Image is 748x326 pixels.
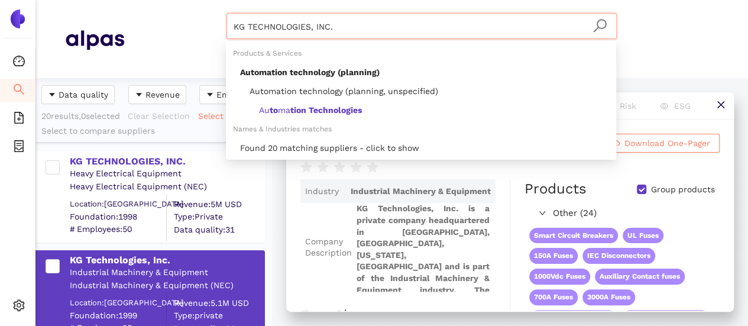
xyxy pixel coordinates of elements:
[13,295,25,319] span: setting
[529,310,617,326] span: 1-60A Latching Relays
[41,111,120,121] span: 20 results, 0 selected
[70,224,166,235] span: # Employees: 50
[300,306,496,326] h2: Fact Sheet
[59,88,108,101] span: Data quality
[539,209,546,217] span: right
[174,224,264,235] span: Data quality: 31
[70,309,166,321] span: Foundation: 1999
[226,44,616,63] div: Products & Services
[367,162,378,173] span: star
[199,85,266,104] button: caret-downEmployees
[174,297,264,309] div: Revenue: 5.1M USD
[8,9,27,28] img: Logo
[41,85,115,104] button: caret-downData quality
[529,248,578,264] span: 150A Fuses
[290,105,306,115] b: tion
[70,211,166,222] span: Foundation: 1998
[623,228,663,244] span: UL Fuses
[70,254,264,267] div: KG Technologies, Inc.
[716,100,726,109] span: close
[174,310,264,322] span: Type: private
[660,102,668,110] span: eye
[240,86,438,96] span: Automation technology (planning, unspecified)
[602,134,720,153] button: cloud-downloadDownload One-Pager
[357,203,491,292] span: KG Technologies, Inc. is a private company headquartered in [GEOGRAPHIC_DATA], [GEOGRAPHIC_DATA],...
[529,228,618,244] span: Smart Circuit Breakers
[70,168,264,180] div: Heavy Electrical Equipment
[70,297,166,308] div: Location: [GEOGRAPHIC_DATA]
[592,18,607,33] span: search
[595,269,685,285] span: Auxiliary Contact fuses
[145,88,180,101] span: Revenue
[128,85,186,104] button: caret-downRevenue
[65,25,124,54] img: Homepage
[529,289,578,305] span: 700A Fuses
[70,280,264,292] div: Industrial Machinery & Equipment (NEC)
[333,162,345,173] span: star
[174,211,264,223] span: Type: Private
[70,155,264,168] div: KG TECHNOLOGIES, INC.
[524,179,587,199] div: Products
[198,109,236,122] span: Select all
[553,206,714,221] span: Other (24)
[305,236,352,259] span: Company Description
[48,91,56,100] span: caret-down
[305,186,339,198] span: Industry
[259,105,362,115] span: Au ma
[70,267,264,279] div: Industrial Machinery & Equipment
[350,162,362,173] span: star
[135,91,143,100] span: caret-down
[13,51,25,75] span: dashboard
[620,101,636,111] span: Risk
[127,106,197,125] button: Clear Selection
[216,88,260,101] span: Employees
[174,198,264,210] div: Revenue: 5M USD
[240,141,609,154] div: Found 20 matching suppliers - click to show
[270,105,278,115] b: to
[317,162,329,173] span: star
[624,137,710,150] span: Download One-Pager
[529,269,590,285] span: 1000Vdc Fuses
[646,184,720,196] span: Group products
[674,101,691,111] span: ESG
[41,125,266,137] div: Select to compare suppliers
[582,289,635,305] span: 3000A Fuses
[524,204,718,223] div: Other (24)
[226,120,616,138] div: Names & Industries matches
[582,248,655,264] span: IEC Disconnectors
[197,106,244,125] button: Select all
[309,105,362,115] b: Technologies
[300,162,312,173] span: star
[206,91,214,100] span: caret-down
[13,108,25,131] span: file-add
[621,310,710,326] span: 120A+ Latching Relays
[707,92,734,119] button: close
[70,181,264,193] div: Heavy Electrical Equipment (NEC)
[240,67,380,77] span: Automation technology (planning)
[344,186,491,198] span: Industrial Machinery & Equipment
[13,79,25,103] span: search
[226,138,616,157] div: Found 20 matching suppliers - click to show
[13,136,25,160] span: container
[70,198,166,209] div: Location: [GEOGRAPHIC_DATA]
